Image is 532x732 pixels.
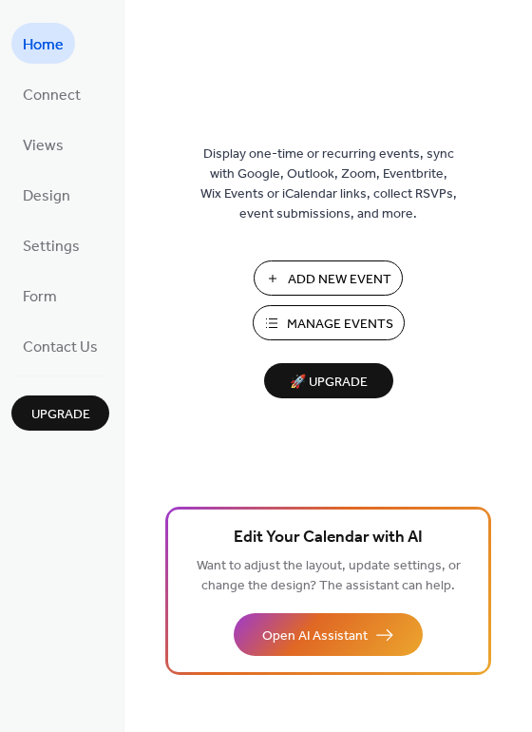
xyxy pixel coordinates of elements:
[11,73,92,114] a: Connect
[288,270,391,290] span: Add New Event
[262,626,368,646] span: Open AI Assistant
[31,405,90,425] span: Upgrade
[11,124,75,164] a: Views
[234,613,423,656] button: Open AI Assistant
[11,23,75,64] a: Home
[23,30,64,60] span: Home
[11,174,82,215] a: Design
[287,315,393,335] span: Manage Events
[23,333,98,362] span: Contact Us
[11,395,109,431] button: Upgrade
[23,182,70,211] span: Design
[11,224,91,265] a: Settings
[23,131,64,161] span: Views
[200,144,457,224] span: Display one-time or recurring events, sync with Google, Outlook, Zoom, Eventbrite, Wix Events or ...
[197,553,461,599] span: Want to adjust the layout, update settings, or change the design? The assistant can help.
[253,305,405,340] button: Manage Events
[23,81,81,110] span: Connect
[275,370,382,395] span: 🚀 Upgrade
[264,363,393,398] button: 🚀 Upgrade
[11,325,109,366] a: Contact Us
[23,282,57,312] span: Form
[234,525,423,551] span: Edit Your Calendar with AI
[254,260,403,296] button: Add New Event
[23,232,80,261] span: Settings
[11,275,68,316] a: Form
